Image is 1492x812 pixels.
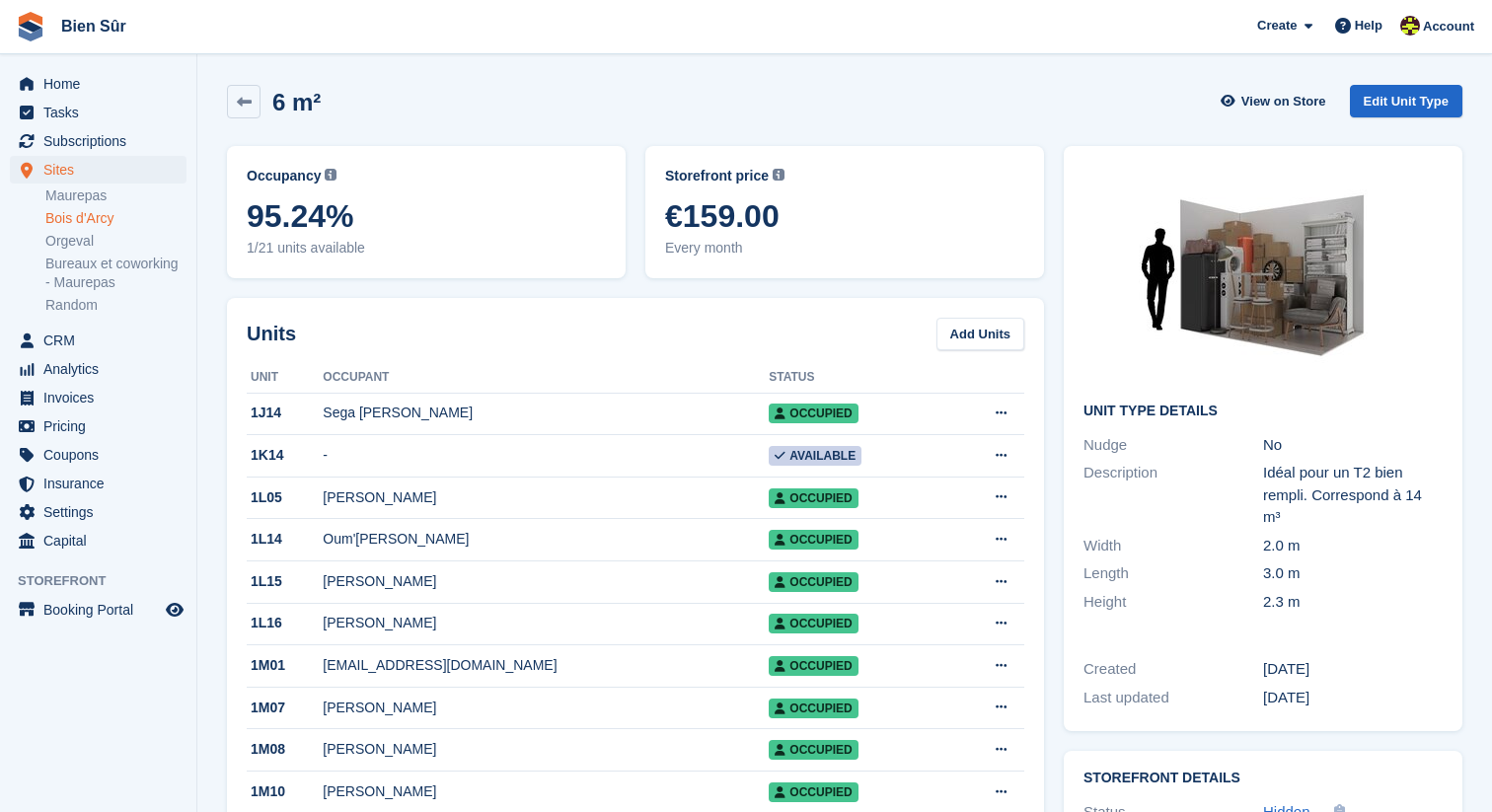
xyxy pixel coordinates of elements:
span: Every month [665,238,1024,258]
span: Occupied [769,656,858,676]
img: 60-sqft-unit.jpg [1115,166,1411,388]
div: 1L14 [247,529,323,550]
img: icon-info-grey-7440780725fd019a000dd9b08b2336e03edf1995a4989e88bcd33f0948082b44.svg [773,169,784,181]
div: 1K14 [247,445,323,466]
span: 95.24% [247,198,606,234]
a: menu [10,470,186,497]
div: 1M07 [247,698,323,718]
a: Bien Sûr [53,10,134,42]
a: menu [10,498,186,526]
span: Pricing [43,412,162,440]
div: 1L16 [247,613,323,633]
th: Status [769,362,945,394]
a: Add Units [936,318,1024,350]
a: menu [10,156,186,184]
a: Orgeval [45,232,186,251]
span: €159.00 [665,198,1024,234]
span: Home [43,70,162,98]
span: Occupied [769,782,858,802]
span: View on Store [1241,92,1326,111]
span: Occupancy [247,166,321,186]
div: Created [1083,658,1263,681]
div: 3.0 m [1263,562,1443,585]
span: Available [769,446,861,466]
div: [PERSON_NAME] [323,739,769,760]
h2: Units [247,319,296,348]
div: Idéal pour un T2 bien rempli. Correspond à 14 m³ [1263,462,1443,529]
a: menu [10,355,186,383]
td: - [323,435,769,478]
div: Nudge [1083,434,1263,457]
div: [EMAIL_ADDRESS][DOMAIN_NAME] [323,655,769,676]
img: stora-icon-8386f47178a22dfd0bd8f6a31ec36ba5ce8667c1dd55bd0f319d3a0aa187defe.svg [16,12,45,41]
a: menu [10,596,186,624]
span: Occupied [769,404,858,423]
div: Last updated [1083,687,1263,709]
div: 1L15 [247,571,323,592]
div: 1M08 [247,739,323,760]
div: Length [1083,562,1263,585]
a: menu [10,70,186,98]
div: 2.0 m [1263,535,1443,557]
span: Occupied [769,488,858,508]
div: 1M10 [247,781,323,802]
div: [PERSON_NAME] [323,487,769,508]
div: Height [1083,591,1263,614]
span: Booking Portal [43,596,162,624]
a: menu [10,327,186,354]
span: Storefront [18,571,196,591]
a: menu [10,99,186,126]
span: Sites [43,156,162,184]
img: Marie Tran [1400,16,1420,36]
span: Occupied [769,699,858,718]
span: Help [1355,16,1382,36]
a: Bois d'Arcy [45,209,186,228]
span: Occupied [769,614,858,633]
span: Insurance [43,470,162,497]
h2: Unit Type details [1083,404,1443,419]
th: Occupant [323,362,769,394]
span: Coupons [43,441,162,469]
div: [PERSON_NAME] [323,698,769,718]
div: No [1263,434,1443,457]
div: 1L05 [247,487,323,508]
div: [PERSON_NAME] [323,613,769,633]
a: menu [10,441,186,469]
a: menu [10,384,186,411]
a: menu [10,127,186,155]
img: icon-info-grey-7440780725fd019a000dd9b08b2336e03edf1995a4989e88bcd33f0948082b44.svg [325,169,336,181]
span: Capital [43,527,162,554]
div: 1J14 [247,403,323,423]
div: Sega [PERSON_NAME] [323,403,769,423]
a: menu [10,527,186,554]
div: Width [1083,535,1263,557]
span: 1/21 units available [247,238,606,258]
a: menu [10,412,186,440]
span: Analytics [43,355,162,383]
span: Tasks [43,99,162,126]
div: [PERSON_NAME] [323,571,769,592]
a: Bureaux et coworking - Maurepas [45,255,186,292]
span: Occupied [769,740,858,760]
a: Preview store [163,598,186,622]
a: Maurepas [45,186,186,205]
span: Occupied [769,572,858,592]
a: Edit Unit Type [1350,85,1462,117]
span: Invoices [43,384,162,411]
div: 2.3 m [1263,591,1443,614]
div: 1M01 [247,655,323,676]
span: Settings [43,498,162,526]
div: [PERSON_NAME] [323,781,769,802]
span: Storefront price [665,166,769,186]
h2: 6 m² [272,89,321,115]
th: Unit [247,362,323,394]
div: [DATE] [1263,658,1443,681]
span: Create [1257,16,1297,36]
div: [DATE] [1263,687,1443,709]
span: CRM [43,327,162,354]
span: Occupied [769,530,858,550]
span: Subscriptions [43,127,162,155]
div: Oum'[PERSON_NAME] [323,529,769,550]
h2: Storefront Details [1083,771,1443,786]
span: Account [1423,17,1474,37]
